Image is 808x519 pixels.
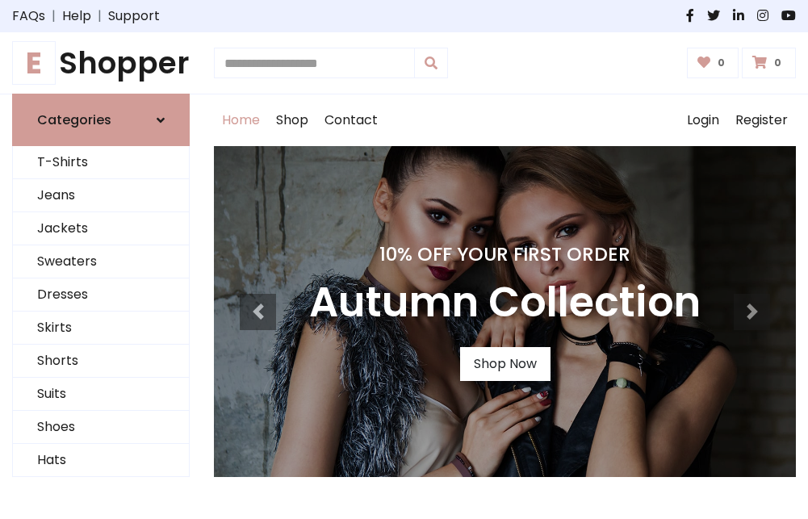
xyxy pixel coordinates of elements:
[714,56,729,70] span: 0
[13,345,189,378] a: Shorts
[12,45,190,81] a: EShopper
[770,56,785,70] span: 0
[13,245,189,278] a: Sweaters
[13,278,189,312] a: Dresses
[12,45,190,81] h1: Shopper
[13,411,189,444] a: Shoes
[13,312,189,345] a: Skirts
[13,146,189,179] a: T-Shirts
[13,378,189,411] a: Suits
[727,94,796,146] a: Register
[108,6,160,26] a: Support
[62,6,91,26] a: Help
[13,212,189,245] a: Jackets
[316,94,386,146] a: Contact
[309,278,701,328] h3: Autumn Collection
[13,444,189,477] a: Hats
[13,179,189,212] a: Jeans
[268,94,316,146] a: Shop
[679,94,727,146] a: Login
[45,6,62,26] span: |
[12,94,190,146] a: Categories
[742,48,796,78] a: 0
[309,243,701,266] h4: 10% Off Your First Order
[214,94,268,146] a: Home
[460,347,551,381] a: Shop Now
[91,6,108,26] span: |
[37,112,111,128] h6: Categories
[687,48,739,78] a: 0
[12,41,56,85] span: E
[12,6,45,26] a: FAQs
